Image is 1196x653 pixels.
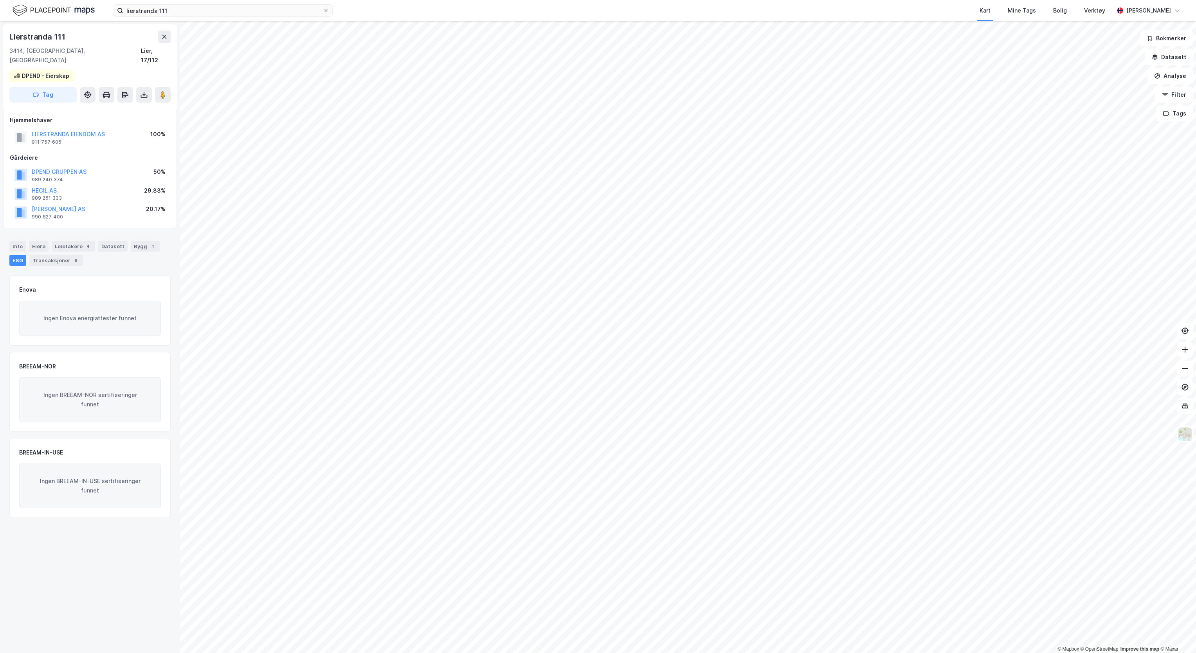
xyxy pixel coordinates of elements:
[1147,68,1193,84] button: Analyse
[1155,87,1193,103] button: Filter
[144,186,166,195] div: 29.83%
[9,255,26,266] div: ESG
[52,241,95,252] div: Leietakere
[141,46,171,65] div: Lier, 17/112
[153,167,166,177] div: 50%
[22,71,69,81] div: DPEND - Eierskap
[123,5,323,16] input: Søk på adresse, matrikkel, gårdeiere, leietakere eller personer
[1157,615,1196,653] div: Kontrollprogram for chat
[72,256,80,264] div: 8
[19,301,161,336] div: Ingen Enova energiattester funnet
[9,46,141,65] div: 3414, [GEOGRAPHIC_DATA], [GEOGRAPHIC_DATA]
[1140,31,1193,46] button: Bokmerker
[1126,6,1171,15] div: [PERSON_NAME]
[29,241,49,252] div: Eiere
[32,195,62,201] div: 989 251 333
[1081,646,1119,652] a: OpenStreetMap
[19,377,161,422] div: Ingen BREEAM-NOR sertifiseringer funnet
[9,31,67,43] div: Lierstranda 111
[13,4,95,17] img: logo.f888ab2527a4732fd821a326f86c7f29.svg
[1057,646,1079,652] a: Mapbox
[98,241,128,252] div: Datasett
[10,153,170,162] div: Gårdeiere
[10,115,170,125] div: Hjemmelshaver
[149,242,157,250] div: 1
[150,130,166,139] div: 100%
[1120,646,1159,652] a: Improve this map
[1178,427,1192,442] img: Z
[84,242,92,250] div: 4
[146,204,166,214] div: 20.17%
[32,177,63,183] div: 989 240 374
[32,214,63,220] div: 990 827 400
[29,255,83,266] div: Transaksjoner
[19,362,56,371] div: BREEAM-NOR
[32,139,61,145] div: 911 757 605
[1156,106,1193,121] button: Tags
[131,241,160,252] div: Bygg
[19,285,36,294] div: Enova
[1145,49,1193,65] button: Datasett
[1157,615,1196,653] iframe: Chat Widget
[1053,6,1067,15] div: Bolig
[9,87,77,103] button: Tag
[9,241,26,252] div: Info
[1008,6,1036,15] div: Mine Tags
[19,464,161,508] div: Ingen BREEAM-IN-USE sertifiseringer funnet
[19,448,63,457] div: BREEAM-IN-USE
[980,6,991,15] div: Kart
[1084,6,1105,15] div: Verktøy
